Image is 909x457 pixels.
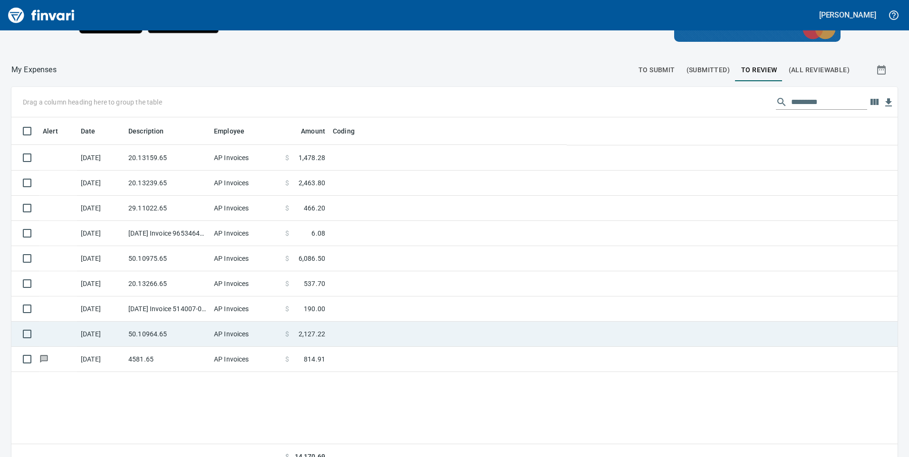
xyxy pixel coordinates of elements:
[210,221,281,246] td: AP Invoices
[125,347,210,372] td: 4581.65
[304,279,325,288] span: 537.70
[125,145,210,171] td: 20.13159.65
[299,178,325,188] span: 2,463.80
[285,178,289,188] span: $
[789,64,850,76] span: (All Reviewable)
[125,322,210,347] td: 50.10964.65
[77,271,125,296] td: [DATE]
[11,64,57,76] p: My Expenses
[299,254,325,263] span: 6,086.50
[81,126,108,137] span: Date
[819,10,876,20] h5: [PERSON_NAME]
[210,246,281,271] td: AP Invoices
[77,246,125,271] td: [DATE]
[77,145,125,171] td: [DATE]
[881,95,896,110] button: Download table
[77,322,125,347] td: [DATE]
[128,126,164,137] span: Description
[285,329,289,339] span: $
[6,4,77,27] img: Finvari
[77,347,125,372] td: [DATE]
[299,153,325,162] span: 1,478.28
[210,171,281,196] td: AP Invoices
[39,356,49,362] span: Has messages
[81,126,96,137] span: Date
[125,196,210,221] td: 29.11022.65
[125,296,210,322] td: [DATE] Invoice 514007-02 from A-1 Industrial Supply, LLC (1-29744)
[125,171,210,196] td: 20.13239.65
[77,171,125,196] td: [DATE]
[77,221,125,246] td: [DATE]
[333,126,355,137] span: Coding
[210,271,281,296] td: AP Invoices
[285,279,289,288] span: $
[285,153,289,162] span: $
[23,97,162,107] p: Drag a column heading here to group the table
[867,58,898,81] button: Show transactions within a particular date range
[125,221,210,246] td: [DATE] Invoice 9653464967 from Grainger (1-22650)
[299,329,325,339] span: 2,127.22
[128,126,176,137] span: Description
[214,126,257,137] span: Employee
[638,64,675,76] span: To Submit
[210,145,281,171] td: AP Invoices
[285,254,289,263] span: $
[43,126,58,137] span: Alert
[867,95,881,109] button: Choose columns to display
[214,126,244,137] span: Employee
[125,271,210,296] td: 20.13266.65
[285,354,289,364] span: $
[125,246,210,271] td: 50.10975.65
[817,8,879,22] button: [PERSON_NAME]
[311,228,325,238] span: 6.08
[11,64,57,76] nav: breadcrumb
[285,203,289,213] span: $
[210,296,281,322] td: AP Invoices
[301,126,325,137] span: Amount
[304,203,325,213] span: 466.20
[741,64,777,76] span: To Review
[285,228,289,238] span: $
[43,126,70,137] span: Alert
[77,196,125,221] td: [DATE]
[210,196,281,221] td: AP Invoices
[289,126,325,137] span: Amount
[304,304,325,314] span: 190.00
[687,64,730,76] span: (Submitted)
[285,304,289,314] span: $
[304,354,325,364] span: 814.91
[210,322,281,347] td: AP Invoices
[77,296,125,322] td: [DATE]
[210,347,281,372] td: AP Invoices
[333,126,367,137] span: Coding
